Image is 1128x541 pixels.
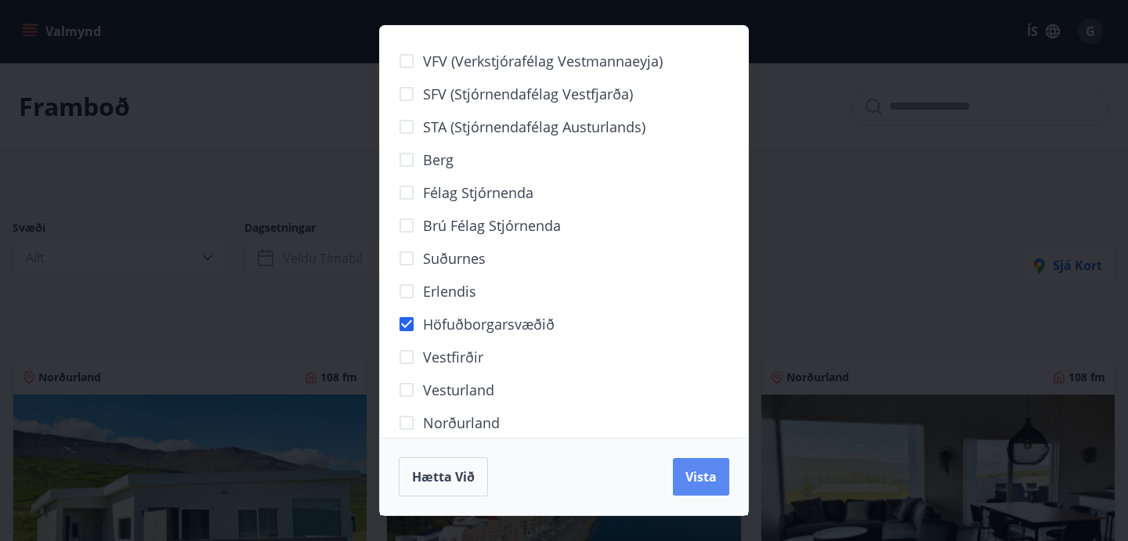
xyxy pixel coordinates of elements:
span: Suðurnes [423,248,486,269]
span: Höfuðborgarsvæðið [423,314,555,334]
span: Brú félag stjórnenda [423,215,561,236]
span: Norðurland [423,413,500,433]
span: SFV (Stjórnendafélag Vestfjarða) [423,84,633,104]
span: Berg [423,150,454,170]
button: Hætta við [399,457,488,496]
span: Vestfirðir [423,347,483,367]
span: STA (Stjórnendafélag Austurlands) [423,117,645,137]
button: Vista [673,458,729,496]
span: Hætta við [412,468,475,485]
span: Félag stjórnenda [423,182,533,203]
span: Vista [685,468,717,485]
span: Erlendis [423,281,476,301]
span: Vesturland [423,380,494,400]
span: VFV (Verkstjórafélag Vestmannaeyja) [423,51,663,71]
